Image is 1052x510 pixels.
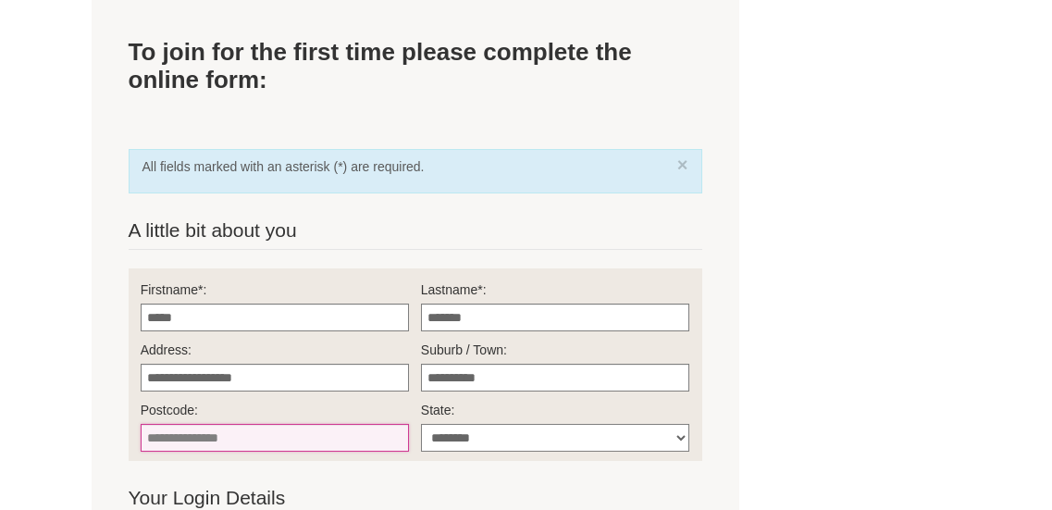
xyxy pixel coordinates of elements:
label: Postcode: [141,401,409,419]
h2: To join for the first time please complete the online form: [129,38,702,93]
label: Suburb / Town: [421,341,689,359]
span: All fields marked with an asterisk (*) are required. [142,157,669,176]
a: × [677,155,688,174]
label: State: [421,401,689,419]
label: Firstname : [141,280,409,299]
label: Address: [141,341,409,359]
legend: A little bit about you [129,212,702,250]
label: Lastname : [421,280,689,299]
